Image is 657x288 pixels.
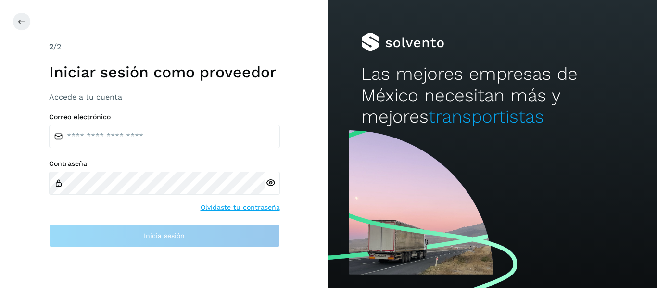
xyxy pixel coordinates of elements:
[49,41,280,52] div: /2
[49,92,280,101] h3: Accede a tu cuenta
[49,63,280,81] h1: Iniciar sesión como proveedor
[361,63,624,127] h2: Las mejores empresas de México necesitan más y mejores
[144,232,185,239] span: Inicia sesión
[49,113,280,121] label: Correo electrónico
[49,224,280,247] button: Inicia sesión
[49,160,280,168] label: Contraseña
[429,106,544,127] span: transportistas
[201,202,280,213] a: Olvidaste tu contraseña
[49,42,53,51] span: 2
